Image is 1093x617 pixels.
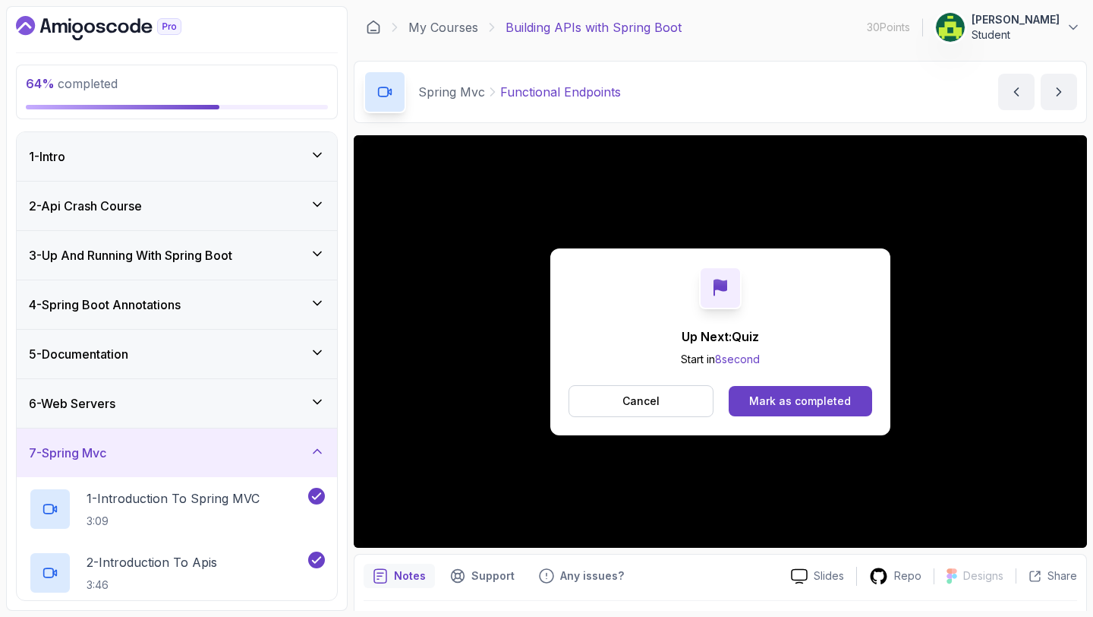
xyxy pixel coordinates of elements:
p: Support [471,568,515,584]
h3: 5 - Documentation [29,345,128,363]
h3: 3 - Up And Running With Spring Boot [29,246,232,264]
button: 2-Introduction To Apis3:46 [29,552,325,594]
button: Feedback button [530,564,633,588]
h3: 6 - Web Servers [29,394,115,413]
button: 5-Documentation [17,330,337,378]
button: previous content [998,74,1035,110]
button: 2-Api Crash Course [17,182,337,230]
p: Any issues? [560,568,624,584]
p: Functional Endpoints [500,83,621,101]
button: 7-Spring Mvc [17,429,337,477]
p: Up Next: Quiz [681,327,760,346]
p: 30 Points [867,20,910,35]
h3: 2 - Api Crash Course [29,197,142,215]
span: completed [26,76,118,91]
button: Cancel [569,385,713,417]
button: user profile image[PERSON_NAME]Student [935,12,1081,43]
button: next content [1041,74,1077,110]
p: Start in [681,352,760,367]
h3: 7 - Spring Mvc [29,444,106,462]
span: 64 % [26,76,55,91]
p: Share [1047,568,1077,584]
p: Building APIs with Spring Boot [506,18,682,36]
p: Notes [394,568,426,584]
button: Share [1016,568,1077,584]
p: 3:46 [87,577,217,593]
p: Designs [963,568,1003,584]
img: user profile image [936,13,965,42]
button: 6-Web Servers [17,379,337,428]
p: Slides [814,568,844,584]
a: Repo [857,567,934,586]
button: 1-Intro [17,132,337,181]
a: My Courses [408,18,478,36]
p: Spring Mvc [418,83,485,101]
h3: 1 - Intro [29,147,65,166]
a: Slides [779,568,856,584]
p: 3:09 [87,514,260,529]
a: Dashboard [16,16,216,40]
button: notes button [364,564,435,588]
a: Dashboard [366,20,381,35]
div: Mark as completed [749,394,851,409]
button: 1-Introduction To Spring MVC3:09 [29,488,325,530]
p: Student [972,27,1060,43]
button: Support button [441,564,524,588]
iframe: 15 - Functional Endpoints [354,135,1087,548]
button: 3-Up And Running With Spring Boot [17,231,337,280]
p: 2 - Introduction To Apis [87,553,217,571]
p: Cancel [622,394,660,409]
p: [PERSON_NAME] [972,12,1060,27]
button: 4-Spring Boot Annotations [17,280,337,329]
h3: 4 - Spring Boot Annotations [29,296,181,314]
button: Mark as completed [729,386,872,416]
p: 1 - Introduction To Spring MVC [87,489,260,508]
p: Repo [894,568,921,584]
span: 8 second [715,353,760,365]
